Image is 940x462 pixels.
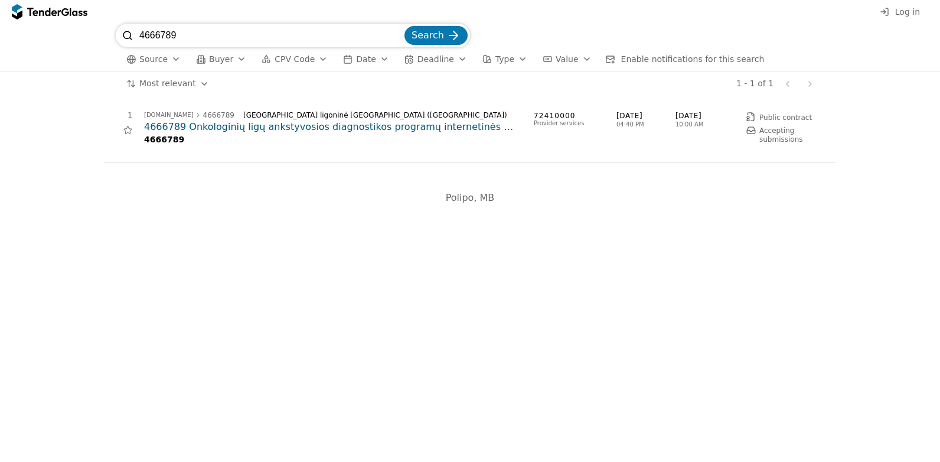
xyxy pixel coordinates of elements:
div: 1 - 1 of 1 [736,79,773,89]
a: [DOMAIN_NAME]4666789 [144,112,234,119]
button: Type [478,52,532,67]
span: Deadline [417,54,454,64]
div: [DOMAIN_NAME] [144,112,194,118]
span: CPV Code [275,54,315,64]
div: 4666789 [203,112,234,119]
span: Source [139,54,168,64]
span: [DATE] [616,111,675,121]
button: Search [404,26,468,45]
div: 1 [104,111,132,119]
button: Log in [876,5,923,19]
button: CPV Code [257,52,332,67]
span: Date [356,54,376,64]
button: Source [122,52,185,67]
div: [GEOGRAPHIC_DATA] ligoninė [GEOGRAPHIC_DATA] ([GEOGRAPHIC_DATA]) [243,111,513,119]
span: Value [556,54,578,64]
button: Deadline [400,52,472,67]
span: Log in [895,7,920,17]
a: 4666789 Onkologinių ligų ankstyvosios diagnostikos programų internetinės svetainės sukūrimas (sup... [144,121,522,134]
div: Provider services [534,120,605,127]
span: Type [495,54,514,64]
button: Value [538,52,596,67]
span: Public contract [759,113,812,122]
span: Buyer [209,54,233,64]
input: Search tenders... [139,24,402,47]
button: Date [338,52,393,67]
span: Accepting submissions [759,126,803,143]
button: Buyer [191,52,251,67]
span: Polipo, MB [446,192,495,203]
span: 04:40 PM [616,121,675,128]
span: [DATE] [675,111,735,121]
button: Enable notifications for this search [602,52,768,67]
span: Search [412,30,444,41]
span: 10:00 AM [675,121,703,128]
span: 72410000 [534,111,605,121]
span: Enable notifications for this search [621,54,765,64]
span: 4666789 [144,135,184,144]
